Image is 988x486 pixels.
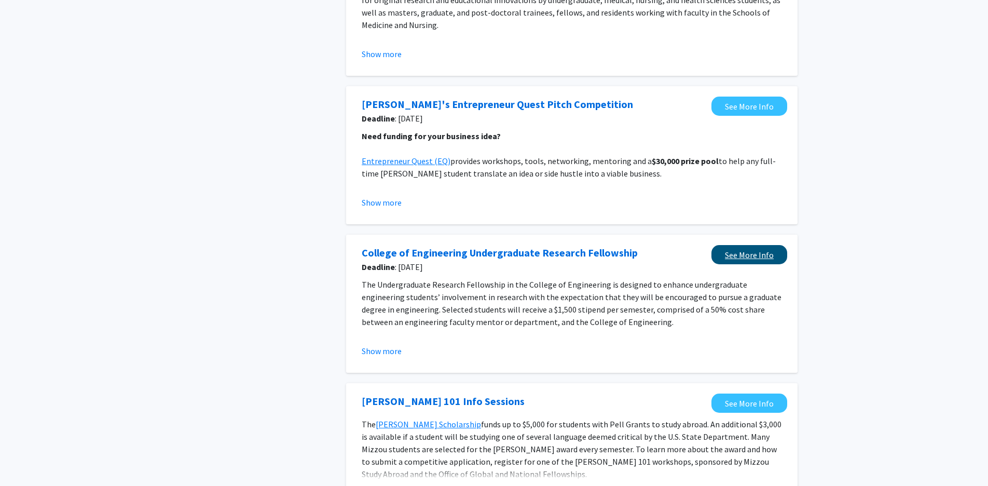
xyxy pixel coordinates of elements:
[362,97,633,112] a: Opens in a new tab
[450,156,652,166] span: provides workshops, tools, networking, mentoring and a
[652,156,719,166] strong: $30,000 prize pool
[362,48,402,60] button: Show more
[376,419,481,429] a: [PERSON_NAME] Scholarship
[8,439,44,478] iframe: Chat
[362,419,781,479] span: funds up to $5,000 for students with Pell Grants to study abroad. An additional $3,000 is availab...
[711,245,787,264] a: Opens in a new tab
[362,245,638,261] a: Opens in a new tab
[362,261,706,273] span: : [DATE]
[362,262,395,272] b: Deadline
[362,113,395,124] b: Deadline
[362,279,781,327] span: The Undergraduate Research Fellowship in the College of Engineering is designed to enhance underg...
[362,394,525,409] a: Opens in a new tab
[362,131,501,141] strong: Need funding for your business idea?
[362,340,405,353] u: Eligibility
[362,156,450,166] a: Entrepreneur Quest (EQ)
[362,345,402,357] button: Show more
[362,196,402,209] button: Show more
[362,112,706,125] span: : [DATE]
[711,394,787,413] a: Opens in a new tab
[711,97,787,116] a: Opens in a new tab
[362,419,376,429] span: The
